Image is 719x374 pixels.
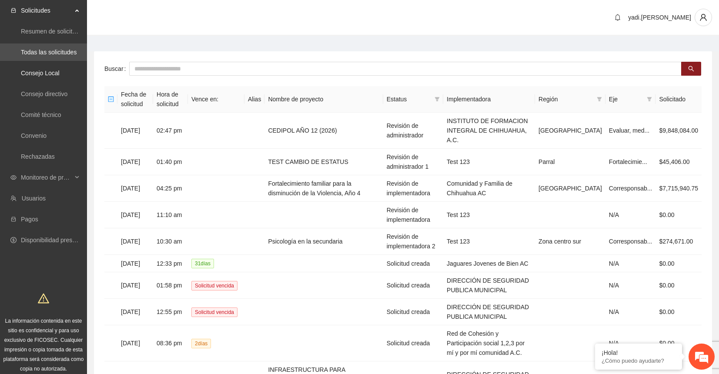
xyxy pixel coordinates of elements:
[535,113,605,149] td: [GEOGRAPHIC_DATA]
[108,96,114,102] span: minus-square
[655,175,702,202] td: $7,715,940.75
[383,149,443,175] td: Revisión de administrador 1
[655,149,702,175] td: $45,406.00
[695,13,712,21] span: user
[695,9,712,26] button: user
[383,299,443,325] td: Solicitud creada
[3,318,84,372] span: La información contenida en este sitio es confidencial y para uso exclusivo de FICOSEC. Cualquier...
[645,93,654,106] span: filter
[443,228,535,255] td: Test 123
[10,174,17,180] span: eye
[611,10,625,24] button: bell
[264,113,383,149] td: CEDIPOL AÑO 12 (2026)
[153,272,188,299] td: 01:58 pm
[605,299,656,325] td: N/A
[383,113,443,149] td: Revisión de administrador
[21,49,77,56] a: Todas las solicitudes
[443,325,535,361] td: Red de Cohesión y Participación social 1,2,3 por mí y por mí comunidad A.C.
[383,255,443,272] td: Solicitud creada
[153,228,188,255] td: 10:30 am
[609,127,649,134] span: Evaluar, med...
[443,113,535,149] td: INSTITUTO DE FORMACION INTEGRAL DE CHIHUAHUA, A.C.
[153,113,188,149] td: 02:47 pm
[117,175,153,202] td: [DATE]
[191,339,211,348] span: 2 día s
[655,325,702,361] td: $0.00
[117,113,153,149] td: [DATE]
[538,94,593,104] span: Región
[21,216,38,223] a: Pagos
[264,228,383,255] td: Psicología en la secundaria
[605,325,656,361] td: N/A
[609,238,652,245] span: Corresponsab...
[188,86,244,113] th: Vence en:
[602,349,676,356] div: ¡Hola!
[609,94,644,104] span: Eje
[117,325,153,361] td: [DATE]
[655,86,702,113] th: Solicitado
[117,86,153,113] th: Fecha de solicitud
[605,272,656,299] td: N/A
[10,7,17,13] span: inbox
[21,90,67,97] a: Consejo directivo
[605,202,656,228] td: N/A
[38,293,49,304] span: warning
[117,299,153,325] td: [DATE]
[21,237,95,244] a: Disponibilidad presupuestal
[655,299,702,325] td: $0.00
[383,175,443,202] td: Revisión de implementadora
[264,175,383,202] td: Fortalecimiento familiar para la disminución de la Violencia, Año 4
[153,299,188,325] td: 12:55 pm
[191,307,237,317] span: Solicitud vencida
[244,86,264,113] th: Alias
[383,228,443,255] td: Revisión de implementadora 2
[443,272,535,299] td: DIRECCIÓN DE SEGURIDAD PUBLICA MUNICIPAL
[153,175,188,202] td: 04:25 pm
[21,111,61,118] a: Comité técnico
[117,228,153,255] td: [DATE]
[153,86,188,113] th: Hora de solicitud
[433,93,441,106] span: filter
[609,185,652,192] span: Corresponsab...
[117,202,153,228] td: [DATE]
[387,94,431,104] span: Estatus
[443,299,535,325] td: DIRECCIÓN DE SEGURIDAD PUBLICA MUNICIPAL
[191,259,214,268] span: 31 día s
[435,97,440,102] span: filter
[383,325,443,361] td: Solicitud creada
[655,202,702,228] td: $0.00
[21,28,119,35] a: Resumen de solicitudes por aprobar
[443,202,535,228] td: Test 123
[609,158,647,165] span: Fortalecimie...
[153,149,188,175] td: 01:40 pm
[443,86,535,113] th: Implementadora
[117,255,153,272] td: [DATE]
[153,255,188,272] td: 12:33 pm
[383,202,443,228] td: Revisión de implementadora
[264,86,383,113] th: Nombre de proyecto
[443,175,535,202] td: Comunidad y Familia de Chihuahua AC
[21,153,55,160] a: Rechazadas
[647,97,652,102] span: filter
[655,228,702,255] td: $274,671.00
[655,113,702,149] td: $9,848,084.00
[535,175,605,202] td: [GEOGRAPHIC_DATA]
[264,149,383,175] td: TEST CAMBIO DE ESTATUS
[104,62,129,76] label: Buscar
[655,272,702,299] td: $0.00
[595,93,604,106] span: filter
[655,255,702,272] td: $0.00
[153,325,188,361] td: 08:36 pm
[628,14,691,21] span: yadi.[PERSON_NAME]
[117,149,153,175] td: [DATE]
[21,70,60,77] a: Consejo Local
[688,66,694,73] span: search
[117,272,153,299] td: [DATE]
[21,169,72,186] span: Monitoreo de proyectos
[383,272,443,299] td: Solicitud creada
[153,202,188,228] td: 11:10 am
[21,2,72,19] span: Solicitudes
[602,357,676,364] p: ¿Cómo puedo ayudarte?
[443,149,535,175] td: Test 123
[597,97,602,102] span: filter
